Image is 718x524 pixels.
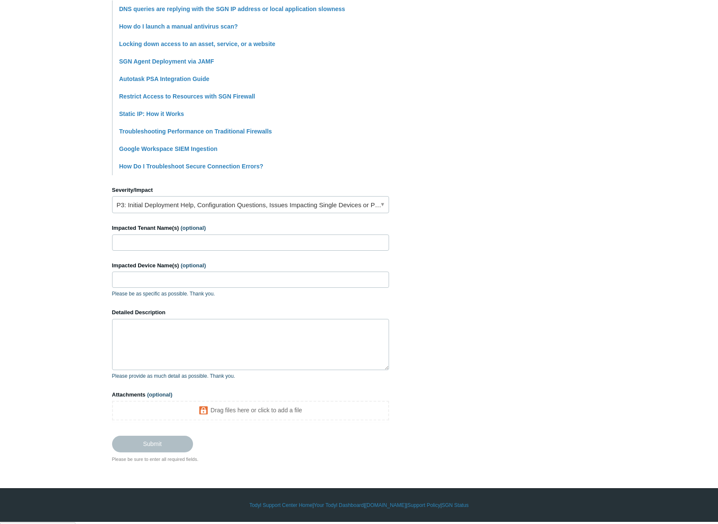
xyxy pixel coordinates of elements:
[119,145,218,152] a: Google Workspace SIEM Ingestion
[119,93,255,100] a: Restrict Access to Resources with SGN Firewall
[181,225,206,231] span: (optional)
[112,456,389,463] div: Please be sure to enter all required fields.
[119,6,345,12] a: DNS queries are replying with the SGN IP address or local application slowness
[112,224,389,232] label: Impacted Tenant Name(s)
[365,501,406,509] a: [DOMAIN_NAME]
[119,23,238,30] a: How do I launch a manual antivirus scan?
[119,75,210,82] a: Autotask PSA Integration Guide
[249,501,312,509] a: Todyl Support Center Home
[314,501,363,509] a: Your Todyl Dashboard
[119,110,184,117] a: Static IP: How it Works
[112,261,389,270] label: Impacted Device Name(s)
[119,58,214,65] a: SGN Agent Deployment via JAMF
[112,290,389,298] p: Please be as specific as possible. Thank you.
[442,501,469,509] a: SGN Status
[119,128,272,135] a: Troubleshooting Performance on Traditional Firewalls
[112,308,389,317] label: Detailed Description
[407,501,440,509] a: Support Policy
[112,196,389,213] a: P3: Initial Deployment Help, Configuration Questions, Issues Impacting Single Devices or Past Out...
[112,501,606,509] div: | | | |
[112,436,193,452] input: Submit
[112,391,389,399] label: Attachments
[119,41,275,47] a: Locking down access to an asset, service, or a website
[112,186,389,194] label: Severity/Impact
[112,372,389,380] p: Please provide as much detail as possible. Thank you.
[181,262,206,269] span: (optional)
[119,163,263,170] a: How Do I Troubleshoot Secure Connection Errors?
[147,391,172,398] span: (optional)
